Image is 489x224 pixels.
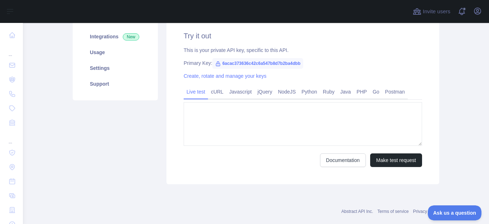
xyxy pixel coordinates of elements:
span: New [123,33,139,40]
div: Primary Key: [184,59,422,67]
a: Javascript [226,86,255,97]
a: cURL [208,86,226,97]
a: Java [338,86,354,97]
div: ... [6,43,17,57]
a: Go [370,86,382,97]
div: ... [6,130,17,145]
a: Create, rotate and manage your keys [184,73,266,79]
a: Ruby [320,86,338,97]
h2: Try it out [184,31,422,41]
div: This is your private API key, specific to this API. [184,47,422,54]
a: Privacy policy [413,209,439,214]
a: Integrations New [81,29,149,44]
button: Make test request [370,153,422,167]
span: Invite users [423,8,450,16]
a: PHP [354,86,370,97]
a: Abstract API Inc. [342,209,373,214]
span: 6acac373636c42c6a547b8d7b2ba4dbb [212,58,303,69]
a: Settings [81,60,149,76]
a: Documentation [320,153,366,167]
a: Postman [382,86,408,97]
a: Live test [184,86,208,97]
button: Invite users [411,6,452,17]
iframe: Toggle Customer Support [428,205,482,220]
a: Usage [81,44,149,60]
a: jQuery [255,86,275,97]
a: NodeJS [275,86,299,97]
a: Python [299,86,320,97]
a: Terms of service [377,209,408,214]
a: Support [81,76,149,92]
